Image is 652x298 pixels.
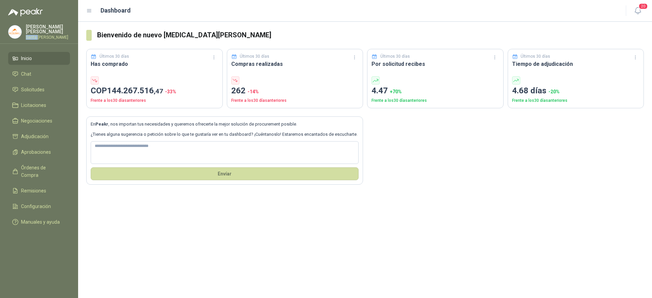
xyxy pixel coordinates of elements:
[21,187,46,194] span: Remisiones
[26,24,70,34] p: [PERSON_NAME] [PERSON_NAME]
[8,200,70,213] a: Configuración
[380,53,410,60] p: Últimos 30 días
[390,89,402,94] span: + 70 %
[8,68,70,80] a: Chat
[21,101,46,109] span: Licitaciones
[632,5,644,17] button: 20
[231,85,359,97] p: 262
[91,85,218,97] p: COP
[91,131,359,138] p: ¿Tienes alguna sugerencia o petición sobre lo que te gustaría ver en tu dashboard? ¡Cuéntanoslo! ...
[512,85,640,97] p: 4.68 días
[21,86,44,93] span: Solicitudes
[638,3,648,10] span: 20
[154,87,163,95] span: ,47
[95,122,108,127] b: Peakr
[21,218,60,226] span: Manuales y ayuda
[372,97,499,104] p: Frente a los 30 días anteriores
[512,97,640,104] p: Frente a los 30 días anteriores
[8,184,70,197] a: Remisiones
[8,25,21,38] img: Company Logo
[8,52,70,65] a: Inicio
[548,89,560,94] span: -20 %
[21,70,31,78] span: Chat
[91,167,359,180] button: Envíar
[91,97,218,104] p: Frente a los 30 días anteriores
[21,117,52,125] span: Negociaciones
[97,30,644,40] h3: Bienvenido de nuevo [MEDICAL_DATA][PERSON_NAME]
[8,8,43,16] img: Logo peakr
[248,89,259,94] span: -14 %
[165,89,176,94] span: -33 %
[8,83,70,96] a: Solicitudes
[21,164,64,179] span: Órdenes de Compra
[8,114,70,127] a: Negociaciones
[240,53,269,60] p: Últimos 30 días
[91,60,218,68] h3: Has comprado
[8,216,70,228] a: Manuales y ayuda
[521,53,550,60] p: Últimos 30 días
[91,121,359,128] p: En , nos importan tus necesidades y queremos ofrecerte la mejor solución de procurement posible.
[21,148,51,156] span: Aprobaciones
[372,60,499,68] h3: Por solicitud recibes
[21,133,49,140] span: Adjudicación
[8,130,70,143] a: Adjudicación
[21,55,32,62] span: Inicio
[107,86,163,95] span: 144.267.516
[8,161,70,182] a: Órdenes de Compra
[231,97,359,104] p: Frente a los 30 días anteriores
[21,203,51,210] span: Configuración
[512,60,640,68] h3: Tiempo de adjudicación
[99,53,129,60] p: Últimos 30 días
[231,60,359,68] h3: Compras realizadas
[8,99,70,112] a: Licitaciones
[26,35,70,39] p: Santa [PERSON_NAME]
[101,6,131,15] h1: Dashboard
[8,146,70,159] a: Aprobaciones
[372,85,499,97] p: 4.47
